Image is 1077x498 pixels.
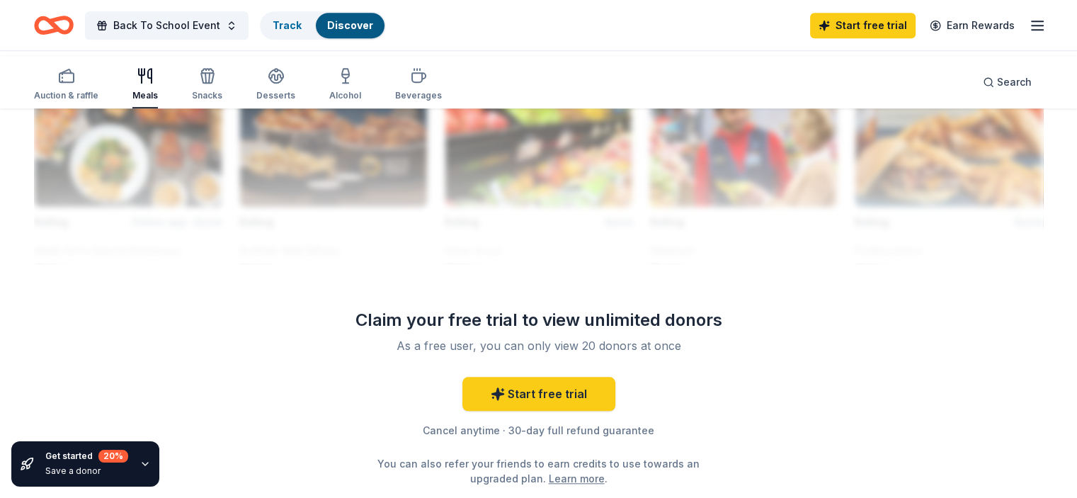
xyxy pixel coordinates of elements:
div: Claim your free trial to view unlimited donors [335,309,743,332]
a: Earn Rewards [921,13,1023,38]
div: Snacks [192,90,222,101]
div: Save a donor [45,465,128,477]
a: Start free trial [810,13,916,38]
button: Meals [132,62,158,108]
span: Search [997,74,1032,91]
button: Beverages [395,62,442,108]
span: Back To School Event [113,17,220,34]
button: Search [971,68,1043,96]
a: Track [273,19,302,31]
div: 20 % [98,450,128,463]
button: Auction & raffle [34,62,98,108]
button: Alcohol [329,62,361,108]
div: Auction & raffle [34,90,98,101]
button: Back To School Event [85,11,249,40]
a: Start free trial [462,377,615,411]
a: Home [34,9,74,42]
div: You can also refer your friends to earn credits to use towards an upgraded plan. . [375,456,703,486]
a: Discover [327,19,373,31]
div: Cancel anytime · 30-day full refund guarantee [335,422,743,439]
button: Desserts [256,62,295,108]
button: TrackDiscover [260,11,386,40]
div: Get started [45,450,128,463]
div: Beverages [395,90,442,101]
div: As a free user, you can only view 20 donors at once [352,337,726,354]
div: Desserts [256,90,295,101]
div: Meals [132,90,158,101]
button: Snacks [192,62,222,108]
a: Learn more [549,471,605,486]
div: Alcohol [329,90,361,101]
